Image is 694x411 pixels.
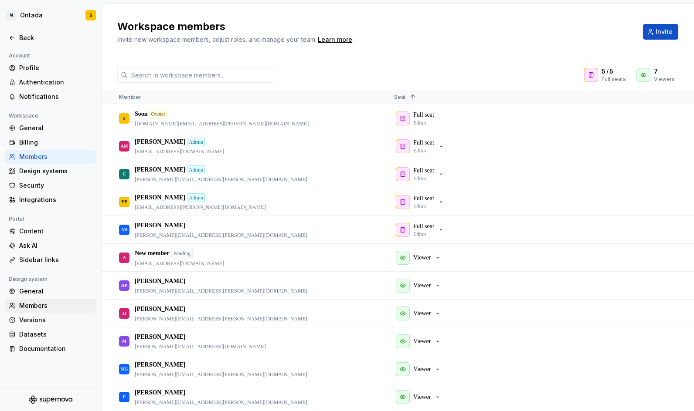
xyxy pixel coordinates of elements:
div: Admin [187,138,205,146]
p: Viewer [413,253,431,262]
a: General [5,284,96,298]
p: [PERSON_NAME] [135,138,185,146]
a: Billing [5,135,96,149]
a: Integrations [5,193,96,207]
p: [PERSON_NAME][EMAIL_ADDRESS][PERSON_NAME][DOMAIN_NAME] [135,399,307,406]
div: Admin [187,165,205,174]
div: Admin [187,193,205,202]
div: S [123,110,126,127]
p: [PERSON_NAME][EMAIL_ADDRESS][PERSON_NAME][DOMAIN_NAME] [135,315,307,322]
button: Viewer [394,388,445,406]
p: Full seat [413,166,434,175]
button: Viewer [394,333,445,350]
p: [PERSON_NAME] [135,388,185,397]
p: [PERSON_NAME][EMAIL_ADDRESS][PERSON_NAME][DOMAIN_NAME] [135,287,307,294]
span: Seat [394,94,406,100]
div: MG [120,360,128,377]
p: [PERSON_NAME] [135,333,185,341]
div: M [6,10,17,20]
div: General [19,124,92,132]
div: Portal [5,214,27,224]
div: Viewers [654,76,675,83]
span: Invite new workspace members, adjust roles, and manage your team. [117,36,316,43]
span: 7 [654,67,658,76]
p: New member [135,249,170,258]
div: Full seats [602,76,626,83]
div: Pending [171,249,193,258]
a: Learn more [318,35,352,44]
p: [PERSON_NAME] [135,360,185,369]
span: Member [119,94,141,100]
div: JJ [122,305,126,322]
button: Invite [643,24,678,40]
button: Full seatEditor [394,165,448,183]
div: Owner [150,110,167,118]
button: MOntadaS [2,6,99,25]
div: HP [121,277,127,294]
div: Versions [19,316,92,324]
p: Viewer [413,281,431,290]
div: AM [121,138,128,155]
span: 5 [609,67,613,76]
div: Account [5,51,34,61]
div: Ontada [20,11,43,20]
p: Editor [413,231,426,238]
input: Search in workspace members... [128,67,274,83]
button: Viewer [394,249,445,266]
button: Full seatEditor [394,138,448,155]
div: Security [19,181,92,190]
h2: Workspace members [117,20,633,34]
a: Authentication [5,75,96,89]
p: [PERSON_NAME][EMAIL_ADDRESS][PERSON_NAME][DOMAIN_NAME] [135,232,307,239]
div: YP [121,193,127,210]
a: Notifications [5,90,96,104]
button: Full seatEditor [394,221,448,239]
a: Datasets [5,327,96,341]
svg: Supernova Logo [29,395,72,404]
a: Design systems [5,164,96,178]
div: Workspace [5,111,42,121]
a: Ask AI [5,239,96,253]
span: . [316,37,354,43]
div: Design systems [19,167,92,175]
div: C [122,165,126,182]
p: Editor [413,147,426,154]
a: Documentation [5,342,96,356]
div: Content [19,227,92,236]
p: [EMAIL_ADDRESS][PERSON_NAME][DOMAIN_NAME] [135,204,266,211]
p: [PERSON_NAME] [135,305,185,313]
p: Viewer [413,393,431,401]
a: Members [5,150,96,164]
div: Members [19,152,92,161]
a: Back [5,31,96,45]
span: 5 [602,67,606,76]
p: [PERSON_NAME] [135,277,185,286]
a: General [5,121,96,135]
p: [PERSON_NAME] [135,165,185,174]
p: [PERSON_NAME][EMAIL_ADDRESS][DOMAIN_NAME] [135,343,266,350]
div: A [122,249,126,266]
div: M [122,333,126,350]
a: Versions [5,313,96,327]
div: General [19,287,92,296]
div: Members [19,301,92,310]
p: Soon [135,110,148,118]
div: Notifications [19,92,92,101]
p: Editor [413,175,426,182]
p: [PERSON_NAME][EMAIL_ADDRESS][PERSON_NAME][DOMAIN_NAME] [135,176,307,183]
p: Viewer [413,309,431,318]
a: Content [5,224,96,238]
p: [EMAIL_ADDRESS][DOMAIN_NAME] [135,260,224,267]
p: Editor [413,203,426,210]
div: / [602,67,626,76]
a: Members [5,299,96,313]
p: Viewer [413,337,431,346]
div: Integrations [19,195,92,204]
div: Ask AI [19,241,92,250]
div: AR [121,221,127,238]
div: P [123,388,126,405]
button: Viewer [394,360,445,378]
p: Full seat [413,194,434,203]
p: [PERSON_NAME] [135,193,185,202]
